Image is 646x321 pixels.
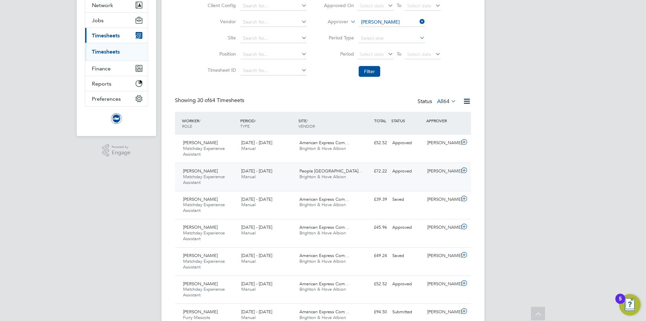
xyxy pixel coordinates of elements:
[299,168,363,174] span: People [GEOGRAPHIC_DATA]…
[359,18,425,27] input: Search for...
[180,115,239,132] div: WORKER
[241,196,272,202] span: [DATE] - [DATE]
[241,1,307,11] input: Search for...
[206,2,236,8] label: Client Config
[359,34,425,43] input: Select one
[85,61,148,76] button: Finance
[390,115,425,127] div: STATUS
[355,307,390,318] div: £94.50
[241,202,256,207] span: Manual
[390,279,425,290] div: Approved
[355,222,390,233] div: £45.96
[425,307,460,318] div: [PERSON_NAME]
[199,118,201,123] span: /
[299,253,349,258] span: American Express Com…
[425,137,460,149] div: [PERSON_NAME]
[241,286,256,292] span: Manual
[241,224,272,230] span: [DATE] - [DATE]
[183,258,225,270] span: Matchday Experience Assistant
[92,17,104,24] span: Jobs
[239,115,297,132] div: PERIOD
[92,65,111,72] span: Finance
[241,18,307,27] input: Search for...
[390,250,425,261] div: Saved
[407,51,431,57] span: Select date
[175,97,246,104] div: Showing
[355,166,390,177] div: £72.22
[183,281,218,287] span: [PERSON_NAME]
[92,32,120,39] span: Timesheets
[92,49,120,55] a: Timesheets
[183,174,225,185] span: Matchday Experience Assistant
[619,294,641,316] button: Open Resource Center, 5 new notifications
[241,140,272,146] span: [DATE] - [DATE]
[241,315,256,320] span: Manual
[85,43,148,61] div: Timesheets
[241,146,256,151] span: Manual
[307,118,308,123] span: /
[360,51,384,57] span: Select date
[390,307,425,318] div: Submitted
[324,2,354,8] label: Approved On
[299,258,346,264] span: Brighton & Hove Albion
[183,168,218,174] span: [PERSON_NAME]
[437,98,456,105] label: All
[297,115,355,132] div: SITE
[102,144,131,157] a: Powered byEngage
[299,315,346,320] span: Brighton & Hove Albion
[298,123,315,129] span: VENDOR
[619,299,622,308] div: 5
[355,137,390,149] div: £52.52
[425,194,460,205] div: [PERSON_NAME]
[112,144,131,150] span: Powered by
[241,34,307,43] input: Search for...
[390,137,425,149] div: Approved
[183,315,210,320] span: Furry Mascots
[360,3,384,9] span: Select date
[324,51,354,57] label: Period
[318,19,348,25] label: Approver
[183,196,218,202] span: [PERSON_NAME]
[85,28,148,43] button: Timesheets
[182,123,192,129] span: ROLE
[395,50,403,58] span: To
[355,279,390,290] div: £52.52
[197,97,209,104] span: 30 of
[241,66,307,75] input: Search for...
[183,146,225,157] span: Matchday Experience Assistant
[390,166,425,177] div: Approved
[418,97,458,106] div: Status
[206,19,236,25] label: Vendor
[299,146,346,151] span: Brighton & Hove Albion
[206,51,236,57] label: Position
[355,194,390,205] div: £39.39
[241,258,256,264] span: Manual
[241,309,272,315] span: [DATE] - [DATE]
[111,113,122,124] img: brightonandhovealbion-logo-retina.png
[183,309,218,315] span: [PERSON_NAME]
[241,50,307,59] input: Search for...
[241,253,272,258] span: [DATE] - [DATE]
[374,118,386,123] span: TOTAL
[183,202,225,213] span: Matchday Experience Assistant
[206,35,236,41] label: Site
[299,224,349,230] span: American Express Com…
[443,98,450,105] span: 64
[359,66,380,77] button: Filter
[183,224,218,230] span: [PERSON_NAME]
[85,113,148,124] a: Go to home page
[241,168,272,174] span: [DATE] - [DATE]
[299,286,346,292] span: Brighton & Hove Albion
[255,118,256,123] span: /
[299,196,349,202] span: American Express Com…
[92,2,113,8] span: Network
[85,91,148,106] button: Preferences
[425,222,460,233] div: [PERSON_NAME]
[390,194,425,205] div: Saved
[299,174,346,180] span: Brighton & Hove Albion
[241,174,256,180] span: Manual
[183,230,225,242] span: Matchday Experience Assistant
[324,35,354,41] label: Period Type
[85,76,148,91] button: Reports
[197,97,244,104] span: 64 Timesheets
